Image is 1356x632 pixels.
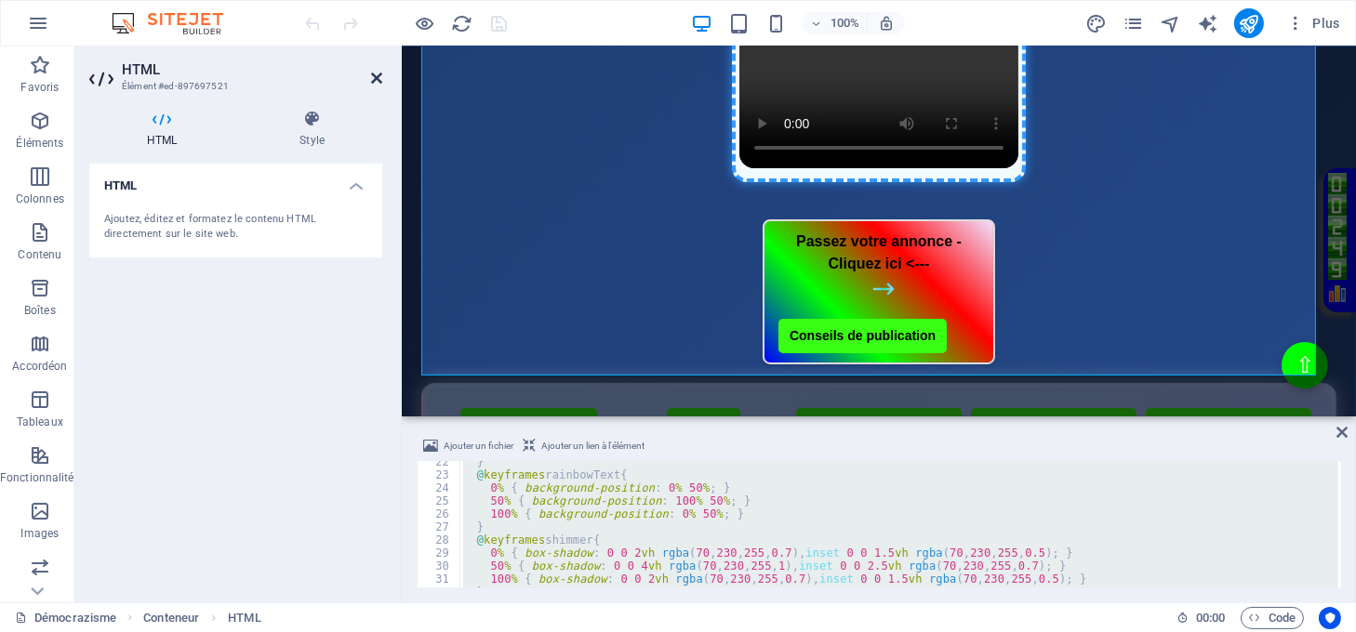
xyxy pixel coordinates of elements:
[1160,12,1182,34] button: navigator
[418,520,461,533] div: 27
[926,238,945,257] a: Loupe
[926,126,945,233] img: Click pour voir le detail des visites de ce site
[107,12,246,34] img: Editor Logo
[122,78,345,95] h3: Élément #ed-897697521
[143,607,199,629] span: Cliquez pour sélectionner. Double-cliquez pour modifier.
[418,481,461,494] div: 24
[1197,12,1219,34] button: text_generator
[24,303,56,318] p: Boîtes
[12,359,67,374] p: Accordéon
[420,435,516,457] button: Ajouter un fichier
[1279,8,1348,38] button: Plus
[1241,607,1304,629] button: Code
[1209,611,1212,625] span: :
[143,607,260,629] nav: breadcrumb
[16,136,63,151] p: Éléments
[418,586,461,599] div: 32
[802,12,868,34] button: 100%
[452,13,473,34] i: Actualiser la page
[414,12,436,34] button: Cliquez ici pour quitter le mode Aperçu et poursuivre l'édition.
[104,212,367,243] div: Ajoutez, éditez et formatez le contenu HTML directement sur le site web.
[1286,14,1340,33] span: Plus
[418,455,461,468] div: 22
[520,435,647,457] button: Ajouter un lien à l'élément
[418,494,461,507] div: 25
[1319,607,1341,629] button: Usercentrics
[1160,13,1181,34] i: Navigateur
[1196,607,1225,629] span: 00 00
[878,15,895,32] i: Lors du redimensionnement, ajuster automatiquement le niveau de zoom en fonction de l'appareil sé...
[418,507,461,520] div: 26
[15,607,116,629] a: Cliquez pour annuler la sélection. Double-cliquez pour ouvrir Pages.
[1085,12,1108,34] button: design
[1238,13,1259,34] i: Publier
[18,247,61,262] p: Contenu
[830,12,859,34] h6: 100%
[451,12,473,34] button: reload
[1234,8,1264,38] button: publish
[1177,607,1226,629] h6: Durée de la session
[418,546,461,560] div: 29
[20,80,59,95] p: Favoris
[418,560,461,573] div: 30
[444,435,513,457] span: Ajouter un fichier
[1249,607,1296,629] span: Code
[89,110,242,149] h4: HTML
[16,191,64,206] p: Colonnes
[1123,12,1145,34] button: pages
[89,164,382,197] h4: HTML
[418,573,461,586] div: 31
[880,296,926,342] button: ⇧
[418,468,461,481] div: 23
[541,435,645,457] span: Ajouter un lien à l'élément
[228,607,260,629] span: Cliquez pour sélectionner. Double-cliquez pour modifier.
[242,110,382,149] h4: Style
[17,415,63,429] p: Tableaux
[21,526,60,541] p: Images
[122,61,382,78] h2: HTML
[418,533,461,546] div: 28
